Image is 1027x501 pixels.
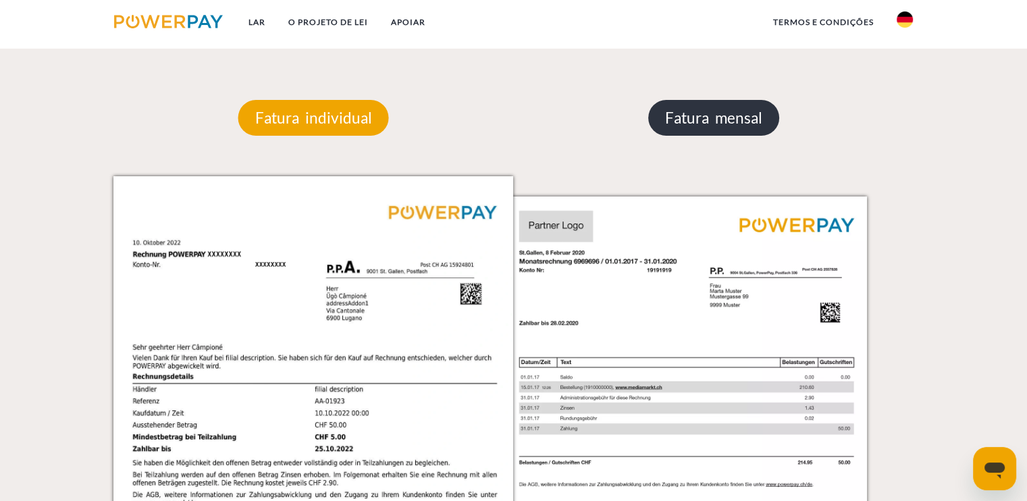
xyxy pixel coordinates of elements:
font: Lar [248,17,265,27]
a: termos e Condições [762,10,885,34]
font: O PROJETO DE LEI [288,17,368,27]
font: termos e Condições [773,17,874,27]
img: logo-powerpay.svg [114,15,223,28]
a: Lar [237,10,277,34]
a: O PROJETO DE LEI [277,10,379,34]
font: Fatura mensal [665,109,762,127]
img: de [897,11,913,28]
a: APOIAR [379,10,437,34]
iframe: Botão para abrir a janela de mensagens [973,447,1016,490]
font: Fatura individual [255,109,372,127]
font: APOIAR [391,17,425,27]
